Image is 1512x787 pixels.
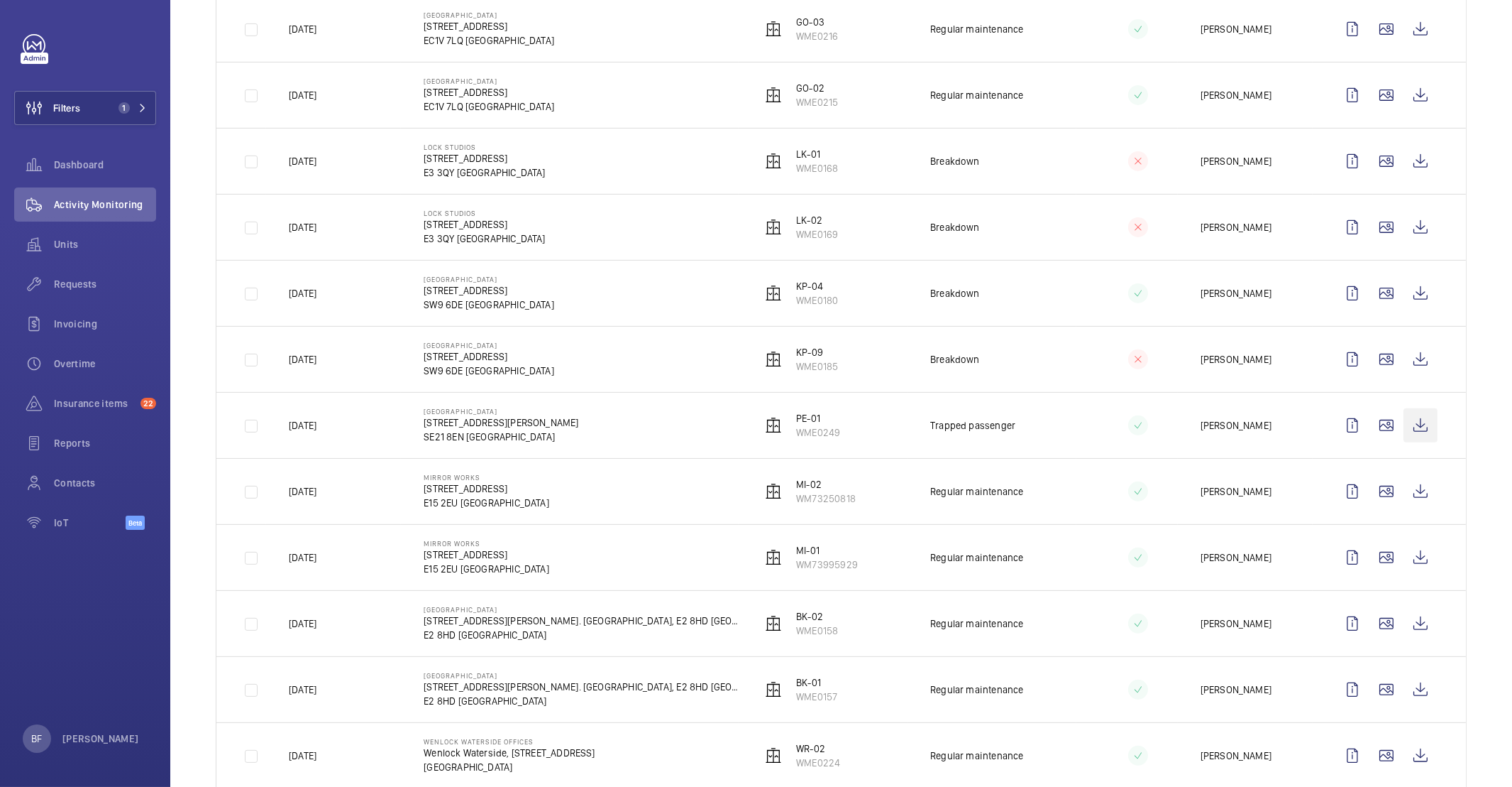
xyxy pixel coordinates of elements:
img: elevator.svg [765,417,782,434]
p: Regular maintenance [930,550,1023,565]
p: [PERSON_NAME] [1201,220,1271,234]
p: E2 8HD [GEOGRAPHIC_DATA] [424,694,739,708]
span: Contacts [54,476,156,490]
p: [GEOGRAPHIC_DATA] [424,760,595,774]
p: Regular maintenance [930,88,1023,102]
p: Regular maintenance [930,22,1023,36]
p: [DATE] [289,352,316,367]
p: [STREET_ADDRESS] [424,85,554,99]
p: [DATE] [289,683,316,697]
p: WME0180 [796,293,838,308]
p: Wenlock Waterside, [STREET_ADDRESS] [424,746,595,760]
p: [PERSON_NAME] [1201,484,1271,499]
p: MI-02 [796,477,856,492]
img: elevator.svg [765,681,782,698]
p: [GEOGRAPHIC_DATA] [424,77,554,85]
p: Breakdown [930,286,980,300]
p: [DATE] [289,550,316,565]
p: Mirror Works [424,539,549,548]
img: elevator.svg [765,153,782,170]
img: elevator.svg [765,483,782,500]
p: [STREET_ADDRESS] [424,349,554,364]
img: elevator.svg [765,615,782,632]
p: [DATE] [289,88,316,102]
p: SW9 6DE [GEOGRAPHIC_DATA] [424,298,554,312]
p: E2 8HD [GEOGRAPHIC_DATA] [424,628,739,642]
p: GO-03 [796,15,838,29]
p: [STREET_ADDRESS][PERSON_NAME] [424,416,578,430]
p: Regular maintenance [930,617,1023,631]
span: Filters [53,101,80,115]
p: Breakdown [930,154,980,168]
p: WM73995929 [796,558,858,572]
img: elevator.svg [765,21,782,38]
p: [DATE] [289,154,316,168]
p: Trapped passenger [930,418,1015,433]
span: Dashboard [54,158,156,172]
img: elevator.svg [765,747,782,764]
p: Breakdown [930,220,980,234]
p: Wenlock Waterside Offices [424,737,595,746]
p: [DATE] [289,418,316,433]
p: [STREET_ADDRESS][PERSON_NAME]. [GEOGRAPHIC_DATA], E2 8HD [GEOGRAPHIC_DATA] [424,614,739,628]
p: Regular maintenance [930,683,1023,697]
p: BK-01 [796,675,837,690]
p: Lock Studios [424,143,545,151]
span: Beta [126,516,145,530]
p: WR-02 [796,742,840,756]
p: [PERSON_NAME] [1201,88,1271,102]
p: [STREET_ADDRESS] [424,283,554,298]
p: WM73250818 [796,492,856,506]
p: [PERSON_NAME] [1201,352,1271,367]
p: [PERSON_NAME] [1201,683,1271,697]
p: E3 3QY [GEOGRAPHIC_DATA] [424,165,545,180]
p: E15 2EU [GEOGRAPHIC_DATA] [424,562,549,576]
p: WME0158 [796,624,838,638]
p: WME0224 [796,756,840,770]
p: [PERSON_NAME] [1201,22,1271,36]
p: [GEOGRAPHIC_DATA] [424,341,554,349]
span: Insurance items [54,396,135,411]
p: [PERSON_NAME] [1201,617,1271,631]
p: [PERSON_NAME] [1201,418,1271,433]
img: elevator.svg [765,285,782,302]
img: elevator.svg [765,351,782,368]
p: E15 2EU [GEOGRAPHIC_DATA] [424,496,549,510]
p: [DATE] [289,22,316,36]
p: LK-02 [796,213,838,227]
p: SE21 8EN [GEOGRAPHIC_DATA] [424,430,578,444]
span: Requests [54,277,156,291]
span: Overtime [54,357,156,371]
p: [STREET_ADDRESS] [424,482,549,496]
p: EC1V 7LQ [GEOGRAPHIC_DATA] [424,33,554,48]
p: [GEOGRAPHIC_DATA] [424,605,739,614]
p: WME0216 [796,29,838,43]
p: [DATE] [289,286,316,300]
p: WME0215 [796,95,838,109]
p: GO-02 [796,81,838,95]
p: WME0185 [796,359,838,374]
p: [STREET_ADDRESS] [424,19,554,33]
span: Invoicing [54,317,156,331]
p: [PERSON_NAME] [62,732,139,746]
p: LK-01 [796,147,838,161]
p: [GEOGRAPHIC_DATA] [424,671,739,680]
p: MI-01 [796,543,858,558]
p: [PERSON_NAME] [1201,550,1271,565]
p: WME0249 [796,425,840,440]
p: E3 3QY [GEOGRAPHIC_DATA] [424,232,545,246]
p: [DATE] [289,749,316,763]
p: EC1V 7LQ [GEOGRAPHIC_DATA] [424,99,554,114]
p: WME0157 [796,690,837,704]
p: Lock Studios [424,209,545,217]
p: [GEOGRAPHIC_DATA] [424,275,554,283]
p: [GEOGRAPHIC_DATA] [424,407,578,416]
span: Activity Monitoring [54,197,156,212]
p: [DATE] [289,220,316,234]
p: PE-01 [796,411,840,425]
p: Breakdown [930,352,980,367]
span: 1 [118,102,130,114]
span: Units [54,237,156,251]
p: [DATE] [289,617,316,631]
p: [PERSON_NAME] [1201,749,1271,763]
